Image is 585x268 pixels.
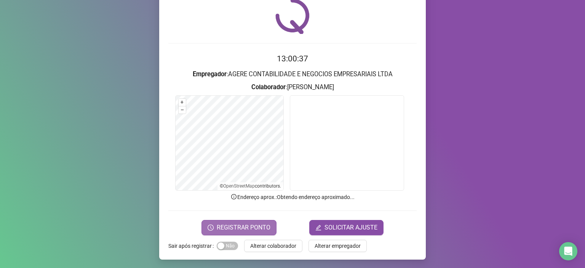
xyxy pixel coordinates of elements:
[277,54,308,63] time: 13:00:37
[168,69,417,79] h3: : AGERE CONTABILIDADE E NEGOCIOS EMPRESARIAIS LTDA
[250,242,296,250] span: Alterar colaborador
[315,225,321,231] span: edit
[315,242,361,250] span: Alterar empregador
[324,223,377,232] span: SOLICITAR AJUSTE
[193,71,227,78] strong: Empregador
[251,83,286,91] strong: Colaborador
[559,242,577,260] div: Open Intercom Messenger
[168,240,217,252] label: Sair após registrar
[208,225,214,231] span: clock-circle
[179,99,186,106] button: +
[217,223,270,232] span: REGISTRAR PONTO
[309,220,384,235] button: editSOLICITAR AJUSTE
[230,193,237,200] span: info-circle
[308,240,367,252] button: Alterar empregador
[201,220,277,235] button: REGISTRAR PONTO
[168,193,417,201] p: Endereço aprox. : Obtendo endereço aproximado...
[244,240,302,252] button: Alterar colaborador
[179,106,186,114] button: –
[168,82,417,92] h3: : [PERSON_NAME]
[223,183,255,189] a: OpenStreetMap
[220,183,281,189] li: © contributors.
